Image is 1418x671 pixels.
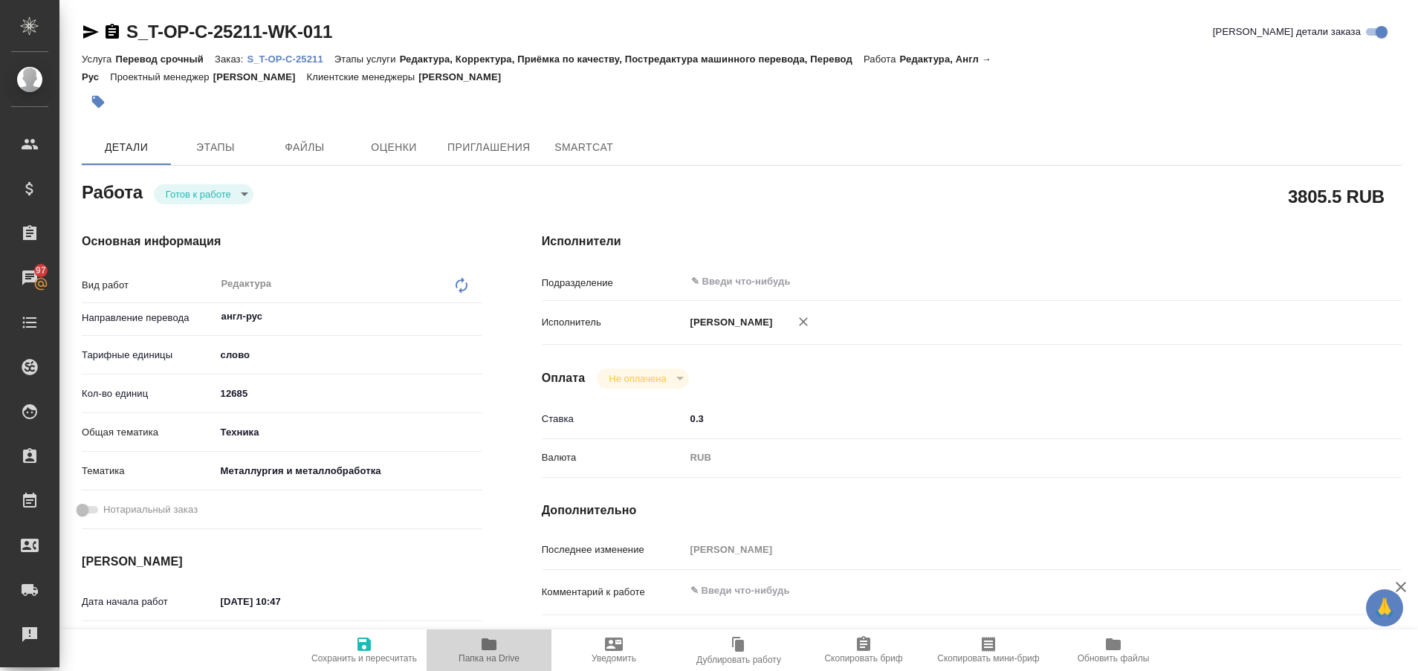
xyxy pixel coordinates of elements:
p: [PERSON_NAME] [418,71,512,82]
input: ✎ Введи что-нибудь [216,383,482,404]
p: Проектный менеджер [110,71,213,82]
button: Скопировать мини-бриф [926,629,1051,671]
span: Уведомить [592,653,636,664]
button: Open [1322,280,1325,283]
p: Валюта [542,450,685,465]
p: Клиентские менеджеры [307,71,419,82]
a: S_T-OP-C-25211-WK-011 [126,22,332,42]
p: Ставка [542,412,685,427]
input: ✎ Введи что-нибудь [685,408,1330,429]
span: Папка на Drive [459,653,519,664]
p: Перевод срочный [115,54,215,65]
p: S_T-OP-C-25211 [247,54,334,65]
button: Не оплачена [604,372,670,385]
p: Дата начала работ [82,594,216,609]
p: Этапы услуги [334,54,400,65]
input: ✎ Введи что-нибудь [690,273,1276,291]
button: Папка на Drive [427,629,551,671]
h4: Основная информация [82,233,482,250]
h2: Работа [82,178,143,204]
div: Готов к работе [154,184,253,204]
button: Сохранить и пересчитать [302,629,427,671]
p: Кол-во единиц [82,386,216,401]
input: ✎ Введи что-нибудь [216,591,346,612]
p: Тематика [82,464,216,479]
p: Комментарий к работе [542,585,685,600]
a: 97 [4,259,56,296]
h4: [PERSON_NAME] [82,553,482,571]
button: Open [474,315,477,318]
button: Добавить тэг [82,85,114,118]
div: Готов к работе [597,369,688,389]
h2: 3805.5 RUB [1288,184,1385,209]
p: Общая тематика [82,425,216,440]
div: слово [216,343,482,368]
a: S_T-OP-C-25211 [247,52,334,65]
span: 97 [27,263,55,278]
button: 🙏 [1366,589,1403,626]
p: Последнее изменение [542,542,685,557]
span: Этапы [180,138,251,157]
span: Дублировать работу [696,655,781,665]
h4: Исполнители [542,233,1402,250]
span: Приглашения [447,138,531,157]
span: Обновить файлы [1078,653,1150,664]
p: Услуга [82,54,115,65]
span: Сохранить и пересчитать [311,653,417,664]
p: Вид работ [82,278,216,293]
button: Скопировать ссылку [103,23,121,41]
button: Дублировать работу [676,629,801,671]
div: RUB [685,445,1330,470]
span: Нотариальный заказ [103,502,198,517]
p: [PERSON_NAME] [685,315,773,330]
span: Скопировать мини-бриф [937,653,1039,664]
p: Подразделение [542,276,685,291]
span: Файлы [269,138,340,157]
div: Техника [216,420,482,445]
span: 🙏 [1372,592,1397,623]
p: Тарифные единицы [82,348,216,363]
h4: Дополнительно [542,502,1402,519]
p: Работа [864,54,900,65]
button: Обновить файлы [1051,629,1176,671]
button: Скопировать ссылку для ЯМессенджера [82,23,100,41]
span: Оценки [358,138,430,157]
span: Детали [91,138,162,157]
p: Заказ: [215,54,247,65]
button: Готов к работе [161,188,236,201]
input: Пустое поле [685,539,1330,560]
p: Исполнитель [542,315,685,330]
h4: Оплата [542,369,586,387]
button: Удалить исполнителя [787,305,820,338]
button: Уведомить [551,629,676,671]
span: SmartCat [548,138,620,157]
p: Редактура, Корректура, Приёмка по качеству, Постредактура машинного перевода, Перевод [400,54,864,65]
span: Скопировать бриф [824,653,902,664]
div: Металлургия и металлобработка [216,458,482,484]
button: Скопировать бриф [801,629,926,671]
span: [PERSON_NAME] детали заказа [1213,25,1361,39]
p: [PERSON_NAME] [213,71,307,82]
p: Направление перевода [82,311,216,325]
